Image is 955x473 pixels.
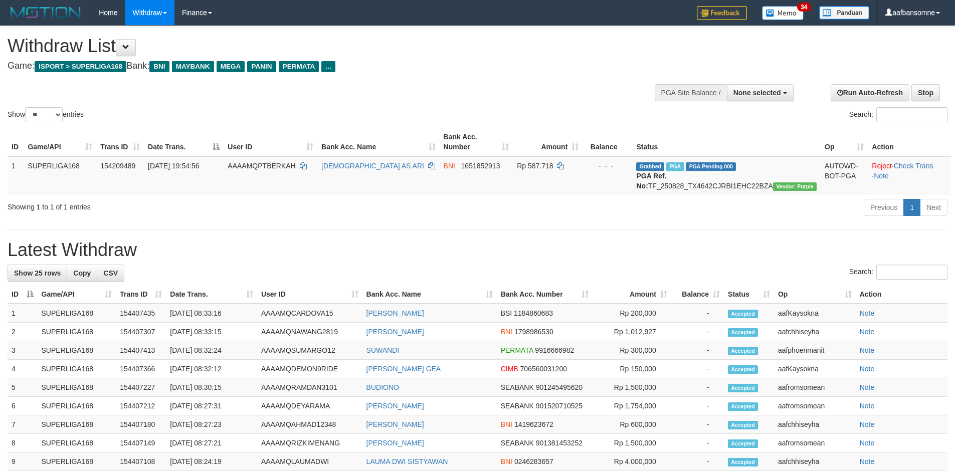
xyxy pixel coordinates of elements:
[14,269,61,277] span: Show 25 rows
[321,61,335,72] span: ...
[38,378,116,397] td: SUPERLIGA168
[821,156,868,195] td: AUTOWD-BOT-PGA
[8,240,947,260] h1: Latest Withdraw
[733,89,781,97] span: None selected
[876,107,947,122] input: Search:
[116,434,166,452] td: 154407149
[116,452,166,471] td: 154407108
[8,265,67,282] a: Show 25 rows
[501,420,512,428] span: BNI
[831,84,909,101] a: Run Auto-Refresh
[362,285,497,304] th: Bank Acc. Name: activate to sort column ascending
[501,346,533,354] span: PERMATA
[593,285,671,304] th: Amount: activate to sort column ascending
[97,265,124,282] a: CSV
[587,161,628,171] div: - - -
[38,360,116,378] td: SUPERLIGA168
[8,323,38,341] td: 2
[774,415,856,434] td: aafchhiseyha
[520,365,567,373] span: Copy 706560031200 to clipboard
[727,84,794,101] button: None selected
[172,61,214,72] span: MAYBANK
[38,434,116,452] td: SUPERLIGA168
[38,285,116,304] th: Game/API: activate to sort column ascending
[636,162,664,171] span: Grabbed
[366,420,424,428] a: [PERSON_NAME]
[655,84,727,101] div: PGA Site Balance /
[257,452,362,471] td: AAAAMQLAUMADWI
[38,341,116,360] td: SUPERLIGA168
[501,365,518,373] span: CIMB
[8,341,38,360] td: 3
[366,346,400,354] a: SUWANDI
[116,378,166,397] td: 154407227
[321,162,424,170] a: [DEMOGRAPHIC_DATA] AS ARI
[728,365,758,374] span: Accepted
[8,5,84,20] img: MOTION_logo.png
[279,61,319,72] span: PERMATA
[116,415,166,434] td: 154407180
[440,128,513,156] th: Bank Acc. Number: activate to sort column ascending
[535,346,574,354] span: Copy 9916666982 to clipboard
[257,323,362,341] td: AAAAMQNAWANG2819
[217,61,245,72] span: MEGA
[868,128,951,156] th: Action
[8,107,84,122] label: Show entries
[8,378,38,397] td: 5
[166,360,257,378] td: [DATE] 08:32:12
[583,128,632,156] th: Balance
[166,323,257,341] td: [DATE] 08:33:15
[874,172,889,180] a: Note
[920,199,947,216] a: Next
[8,434,38,452] td: 8
[697,6,747,20] img: Feedback.jpg
[671,360,724,378] td: -
[821,128,868,156] th: Op: activate to sort column ascending
[8,397,38,415] td: 6
[671,397,724,415] td: -
[724,285,774,304] th: Status: activate to sort column ascending
[860,328,875,336] a: Note
[728,439,758,448] span: Accepted
[517,162,553,170] span: Rp 587.718
[366,383,399,391] a: BUDIONO
[671,285,724,304] th: Balance: activate to sort column ascending
[774,285,856,304] th: Op: activate to sort column ascending
[536,383,583,391] span: Copy 901245495620 to clipboard
[593,341,671,360] td: Rp 300,000
[257,378,362,397] td: AAAAMQRAMDAN3101
[366,439,424,447] a: [PERSON_NAME]
[728,421,758,429] span: Accepted
[166,285,257,304] th: Date Trans.: activate to sort column ascending
[762,6,804,20] img: Button%20Memo.svg
[228,162,295,170] span: AAAAMQPTBERKAH
[257,360,362,378] td: AAAAMQDEMON9RIDE
[864,199,904,216] a: Previous
[257,304,362,323] td: AAAAMQCARDOVA15
[257,285,362,304] th: User ID: activate to sort column ascending
[166,304,257,323] td: [DATE] 08:33:16
[144,128,224,156] th: Date Trans.: activate to sort column descending
[8,285,38,304] th: ID: activate to sort column descending
[774,378,856,397] td: aafromsomean
[593,360,671,378] td: Rp 150,000
[166,341,257,360] td: [DATE] 08:32:24
[728,347,758,355] span: Accepted
[774,360,856,378] td: aafKaysokna
[501,309,512,317] span: BSI
[8,156,24,195] td: 1
[632,156,821,195] td: TF_250828_TX4642CJRBI1EHC22BZA
[593,304,671,323] td: Rp 200,000
[671,323,724,341] td: -
[116,341,166,360] td: 154407413
[849,265,947,280] label: Search:
[166,415,257,434] td: [DATE] 08:27:23
[536,439,583,447] span: Copy 901381453252 to clipboard
[593,434,671,452] td: Rp 1,500,000
[860,457,875,465] a: Note
[593,378,671,397] td: Rp 1,500,000
[774,323,856,341] td: aafchhiseyha
[8,61,627,71] h4: Game: Bank:
[25,107,63,122] select: Showentries
[166,434,257,452] td: [DATE] 08:27:21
